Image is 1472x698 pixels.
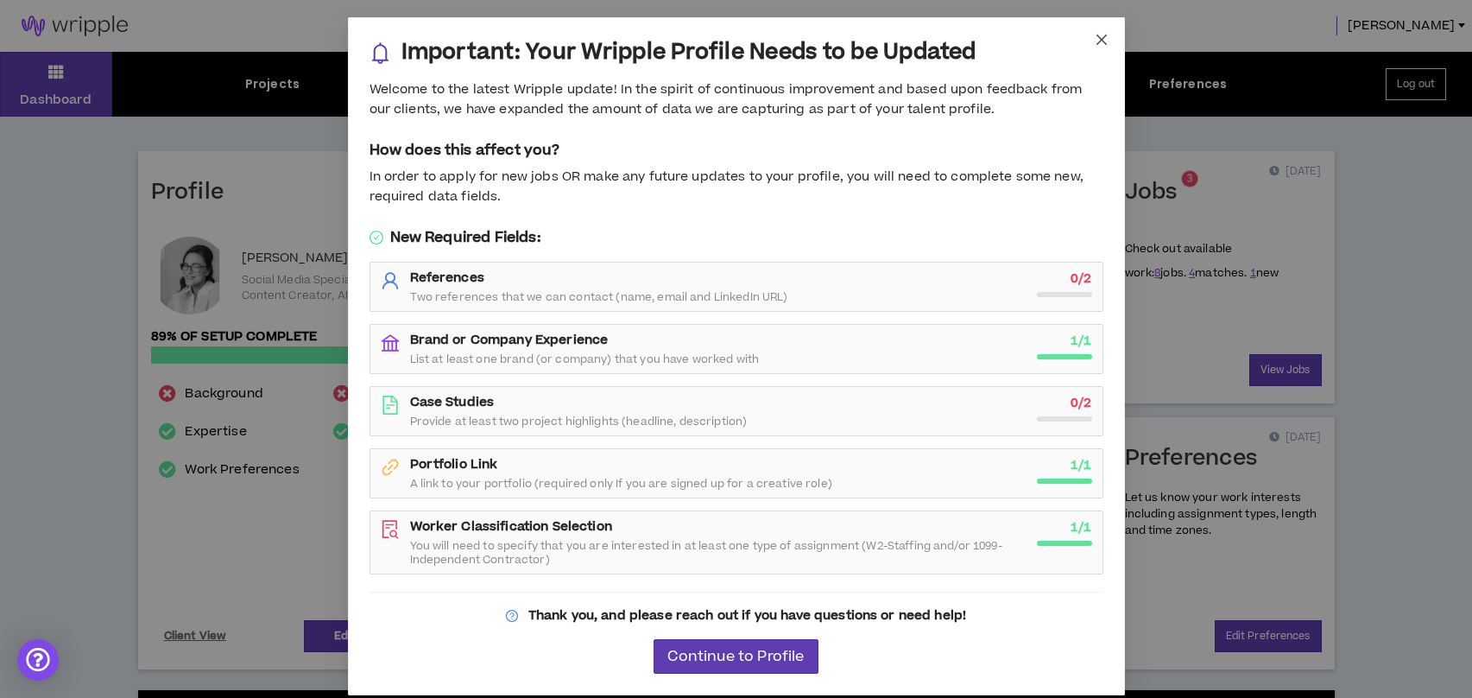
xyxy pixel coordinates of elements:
h5: New Required Fields: [370,227,1103,248]
div: In order to apply for new jobs OR make any future updates to your profile, you will need to compl... [370,168,1103,206]
strong: Portfolio Link [410,455,498,473]
h3: Important: Your Wripple Profile Needs to be Updated [401,39,976,67]
strong: Case Studies [410,393,495,411]
span: List at least one brand (or company) that you have worked with [410,352,760,366]
span: Provide at least two project highlights (headline, description) [410,415,748,428]
span: question-circle [506,610,518,622]
strong: Brand or Company Experience [410,331,609,349]
span: A link to your portfolio (required only If you are signed up for a creative role) [410,477,832,491]
span: Two references that we can contact (name, email and LinkedIn URL) [410,290,788,304]
span: file-search [381,520,400,539]
div: Welcome to the latest Wripple update! In the spirit of continuous improvement and based upon feed... [370,80,1103,119]
button: Continue to Profile [654,639,818,674]
strong: Thank you, and please reach out if you have questions or need help! [528,606,966,625]
h5: How does this affect you? [370,140,1103,161]
span: bank [381,333,400,352]
span: user [381,271,400,290]
strong: 0 / 2 [1071,270,1091,288]
strong: Worker Classification Selection [410,517,612,536]
span: close [1095,33,1109,47]
strong: 0 / 2 [1071,394,1091,412]
div: Open Intercom Messenger [17,639,59,681]
span: You will need to specify that you are interested in at least one type of assignment (W2-Staffing ... [410,539,1027,567]
span: bell [370,42,391,64]
strong: 1 / 1 [1071,518,1091,536]
button: Close [1078,17,1125,64]
strong: References [410,269,484,287]
span: file-text [381,396,400,415]
strong: 1 / 1 [1071,332,1091,350]
span: check-circle [370,231,383,244]
strong: 1 / 1 [1071,456,1091,474]
span: Continue to Profile [667,649,804,665]
span: link [381,458,400,477]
